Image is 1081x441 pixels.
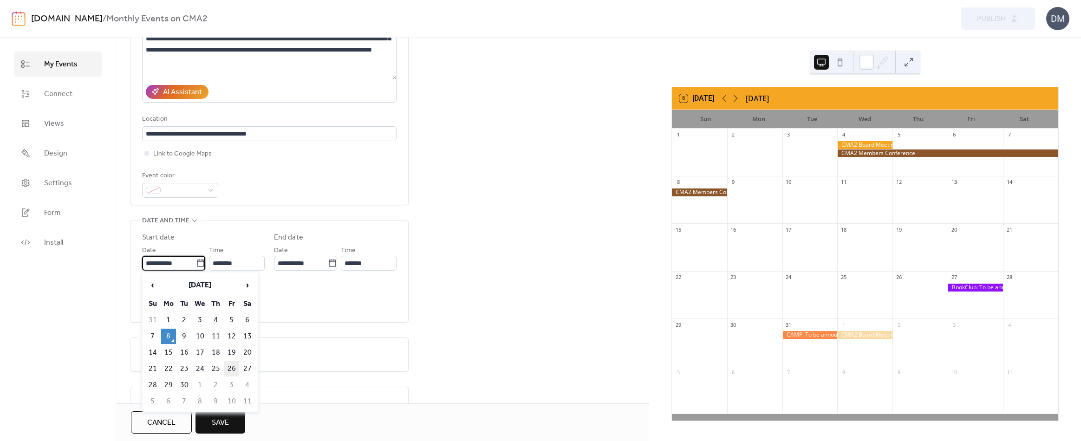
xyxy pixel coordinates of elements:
a: Form [14,200,102,225]
span: Date and time [142,215,189,227]
td: 27 [240,361,255,376]
td: 7 [177,394,192,409]
div: Fri [944,110,997,129]
th: Mo [161,296,176,311]
div: 3 [785,131,792,138]
td: 6 [240,312,255,328]
div: 4 [1006,321,1013,328]
span: Time [341,245,356,256]
th: Th [208,296,223,311]
div: 18 [840,226,847,233]
td: 2 [208,377,223,393]
td: 5 [224,312,239,328]
div: End date [274,232,303,243]
div: 15 [675,226,682,233]
div: Wed [839,110,892,129]
td: 3 [224,377,239,393]
div: DM [1046,7,1069,30]
td: 25 [208,361,223,376]
div: 2 [895,321,902,328]
td: 1 [193,377,208,393]
a: Connect [14,81,102,106]
div: 13 [951,179,957,186]
button: 8[DATE] [676,92,717,105]
div: Mon [732,110,785,129]
div: Start date [142,232,175,243]
a: Design [14,141,102,166]
div: CAMP: To be announced [782,331,838,339]
div: 10 [785,179,792,186]
div: 5 [895,131,902,138]
img: logo [12,11,26,26]
td: 17 [193,345,208,360]
div: CMA2 Board Meeting [837,331,892,339]
div: Tue [785,110,838,129]
button: Cancel [131,411,192,434]
td: 4 [208,312,223,328]
div: BookClub: To be announced [948,284,1003,292]
div: 7 [785,369,792,376]
td: 10 [224,394,239,409]
div: 9 [730,179,737,186]
div: Location [142,114,395,125]
td: 6 [161,394,176,409]
div: 28 [1006,274,1013,281]
td: 24 [193,361,208,376]
td: 12 [224,329,239,344]
td: 2 [177,312,192,328]
b: / [103,10,106,28]
th: [DATE] [161,275,239,295]
span: › [241,276,254,294]
div: 8 [840,369,847,376]
span: Install [44,237,63,248]
div: 6 [730,369,737,376]
td: 30 [177,377,192,393]
td: 23 [177,361,192,376]
div: 1 [675,131,682,138]
a: [DOMAIN_NAME] [31,10,103,28]
td: 10 [193,329,208,344]
span: Date [142,245,156,256]
th: Su [145,296,160,311]
div: 21 [1006,226,1013,233]
div: CMA2 Members Conference [837,149,1058,157]
div: 9 [895,369,902,376]
div: 24 [785,274,792,281]
td: 31 [145,312,160,328]
div: 7 [1006,131,1013,138]
div: 12 [895,179,902,186]
span: ‹ [146,276,160,294]
div: 25 [840,274,847,281]
div: 10 [951,369,957,376]
span: Save [212,417,229,428]
div: 29 [675,321,682,328]
div: Thu [892,110,944,129]
div: 27 [951,274,957,281]
td: 28 [145,377,160,393]
th: We [193,296,208,311]
div: 26 [895,274,902,281]
td: 11 [240,394,255,409]
span: Form [44,208,61,219]
div: 16 [730,226,737,233]
div: 6 [951,131,957,138]
td: 5 [145,394,160,409]
div: 1 [840,321,847,328]
div: 23 [730,274,737,281]
div: AI Assistant [163,87,202,98]
a: My Events [14,52,102,77]
div: Sun [679,110,732,129]
td: 26 [224,361,239,376]
span: Link to Google Maps [153,149,212,160]
div: 2 [730,131,737,138]
span: My Events [44,59,78,70]
div: [DATE] [746,93,769,104]
th: Tu [177,296,192,311]
a: Settings [14,170,102,195]
th: Sa [240,296,255,311]
td: 9 [208,394,223,409]
div: 11 [1006,369,1013,376]
div: 31 [785,321,792,328]
td: 9 [177,329,192,344]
